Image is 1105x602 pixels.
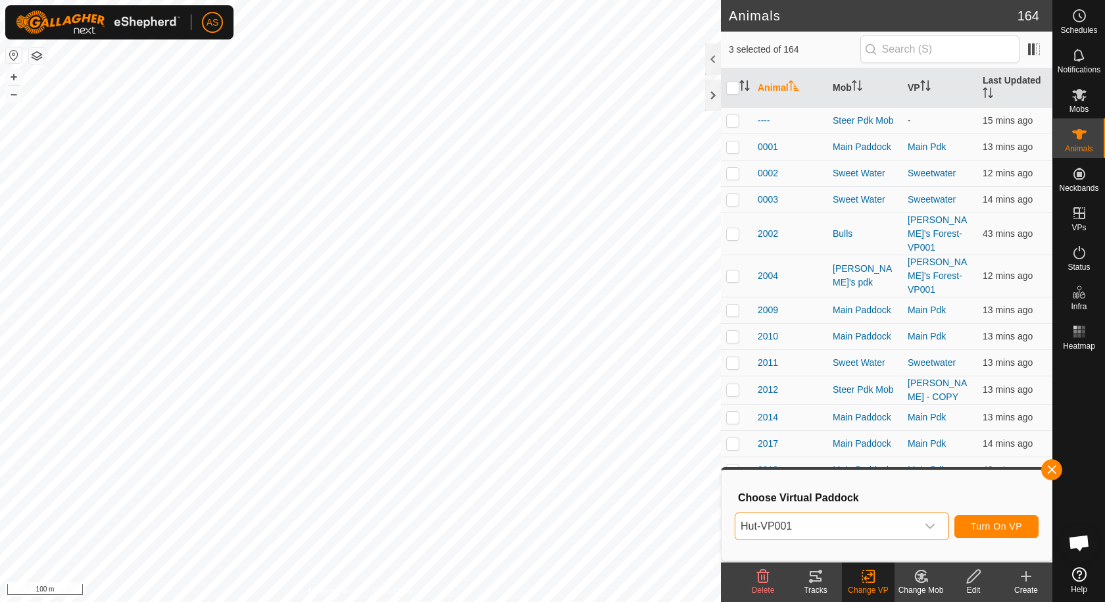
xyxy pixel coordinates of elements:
[1071,586,1087,593] span: Help
[908,214,967,253] a: [PERSON_NAME]'s Forest-VP001
[758,269,778,283] span: 2004
[6,69,22,85] button: +
[833,463,897,477] div: Main Paddock
[789,82,799,93] p-sorticon: Activate to sort
[833,303,897,317] div: Main Paddock
[983,357,1033,368] span: 23 Sept 2025, 12:33 am
[735,513,917,539] span: Hut-VP001
[852,82,862,93] p-sorticon: Activate to sort
[1060,26,1097,34] span: Schedules
[729,8,1018,24] h2: Animals
[983,464,1033,475] span: 23 Sept 2025, 12:03 am
[1060,523,1099,563] div: Open chat
[842,584,895,596] div: Change VP
[758,330,778,343] span: 2010
[833,262,897,289] div: [PERSON_NAME]'s pdk
[789,584,842,596] div: Tracks
[833,437,897,451] div: Main Paddock
[758,227,778,241] span: 2002
[758,193,778,207] span: 0003
[758,303,778,317] span: 2009
[983,384,1033,395] span: 23 Sept 2025, 12:33 am
[738,491,1039,504] h3: Choose Virtual Paddock
[16,11,180,34] img: Gallagher Logo
[833,114,897,128] div: Steer Pdk Mob
[908,412,946,422] a: Main Pdk
[833,330,897,343] div: Main Paddock
[983,331,1033,341] span: 23 Sept 2025, 12:33 am
[729,43,860,57] span: 3 selected of 164
[917,513,943,539] div: dropdown trigger
[1071,224,1086,232] span: VPs
[833,356,897,370] div: Sweet Water
[833,166,897,180] div: Sweet Water
[983,194,1033,205] span: 23 Sept 2025, 12:32 am
[833,383,897,397] div: Steer Pdk Mob
[983,270,1033,281] span: 23 Sept 2025, 12:33 am
[374,585,412,597] a: Contact Us
[908,168,956,178] a: Sweetwater
[908,331,946,341] a: Main Pdk
[758,437,778,451] span: 2017
[1053,562,1105,599] a: Help
[983,438,1033,449] span: 23 Sept 2025, 12:32 am
[758,411,778,424] span: 2014
[29,48,45,64] button: Map Layers
[954,515,1039,538] button: Turn On VP
[1069,105,1089,113] span: Mobs
[983,89,993,100] p-sorticon: Activate to sort
[1068,263,1090,271] span: Status
[758,114,770,128] span: ----
[983,228,1033,239] span: 23 Sept 2025, 12:02 am
[971,521,1022,532] span: Turn On VP
[908,257,967,295] a: [PERSON_NAME]'s Forest-VP001
[983,141,1033,152] span: 23 Sept 2025, 12:32 am
[1000,584,1052,596] div: Create
[6,86,22,102] button: –
[908,141,946,152] a: Main Pdk
[752,586,775,595] span: Delete
[833,227,897,241] div: Bulls
[947,584,1000,596] div: Edit
[983,168,1033,178] span: 23 Sept 2025, 12:33 am
[758,383,778,397] span: 2012
[908,378,967,402] a: [PERSON_NAME] - COPY
[1071,303,1087,311] span: Infra
[920,82,931,93] p-sorticon: Activate to sort
[1065,145,1093,153] span: Animals
[983,115,1033,126] span: 23 Sept 2025, 12:31 am
[207,16,219,30] span: AS
[860,36,1019,63] input: Search (S)
[908,115,911,126] app-display-virtual-paddock-transition: -
[833,411,897,424] div: Main Paddock
[758,140,778,154] span: 0001
[827,68,902,108] th: Mob
[1058,66,1100,74] span: Notifications
[758,166,778,180] span: 0002
[983,305,1033,315] span: 23 Sept 2025, 12:32 am
[6,47,22,63] button: Reset Map
[908,357,956,368] a: Sweetwater
[908,194,956,205] a: Sweetwater
[1063,342,1095,350] span: Heatmap
[1059,184,1098,192] span: Neckbands
[308,585,358,597] a: Privacy Policy
[833,193,897,207] div: Sweet Water
[908,305,946,315] a: Main Pdk
[758,356,778,370] span: 2011
[833,140,897,154] div: Main Paddock
[977,68,1052,108] th: Last Updated
[752,68,827,108] th: Animal
[902,68,977,108] th: VP
[983,412,1033,422] span: 23 Sept 2025, 12:33 am
[895,584,947,596] div: Change Mob
[739,82,750,93] p-sorticon: Activate to sort
[758,463,778,477] span: 2018
[1018,6,1039,26] span: 164
[908,438,946,449] a: Main Pdk
[908,464,946,475] a: Main Pdk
